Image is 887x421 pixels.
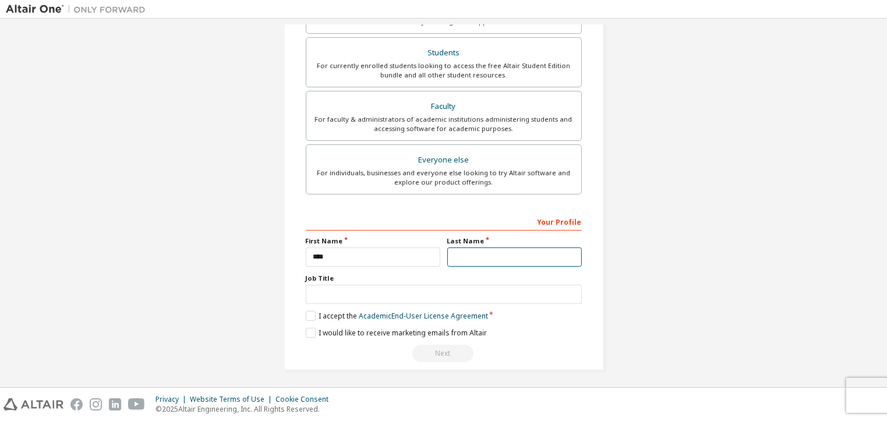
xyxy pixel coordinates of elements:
[306,345,582,362] div: Read and acccept EULA to continue
[128,398,145,411] img: youtube.svg
[313,98,574,115] div: Faculty
[447,236,582,246] label: Last Name
[109,398,121,411] img: linkedin.svg
[306,212,582,231] div: Your Profile
[306,274,582,283] label: Job Title
[156,404,335,414] p: © 2025 Altair Engineering, Inc. All Rights Reserved.
[313,45,574,61] div: Students
[306,236,440,246] label: First Name
[156,395,190,404] div: Privacy
[306,311,488,321] label: I accept the
[3,398,63,411] img: altair_logo.svg
[90,398,102,411] img: instagram.svg
[275,395,335,404] div: Cookie Consent
[359,311,488,321] a: Academic End-User License Agreement
[70,398,83,411] img: facebook.svg
[313,115,574,133] div: For faculty & administrators of academic institutions administering students and accessing softwa...
[313,61,574,80] div: For currently enrolled students looking to access the free Altair Student Edition bundle and all ...
[313,168,574,187] div: For individuals, businesses and everyone else looking to try Altair software and explore our prod...
[6,3,151,15] img: Altair One
[190,395,275,404] div: Website Terms of Use
[306,328,487,338] label: I would like to receive marketing emails from Altair
[313,152,574,168] div: Everyone else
